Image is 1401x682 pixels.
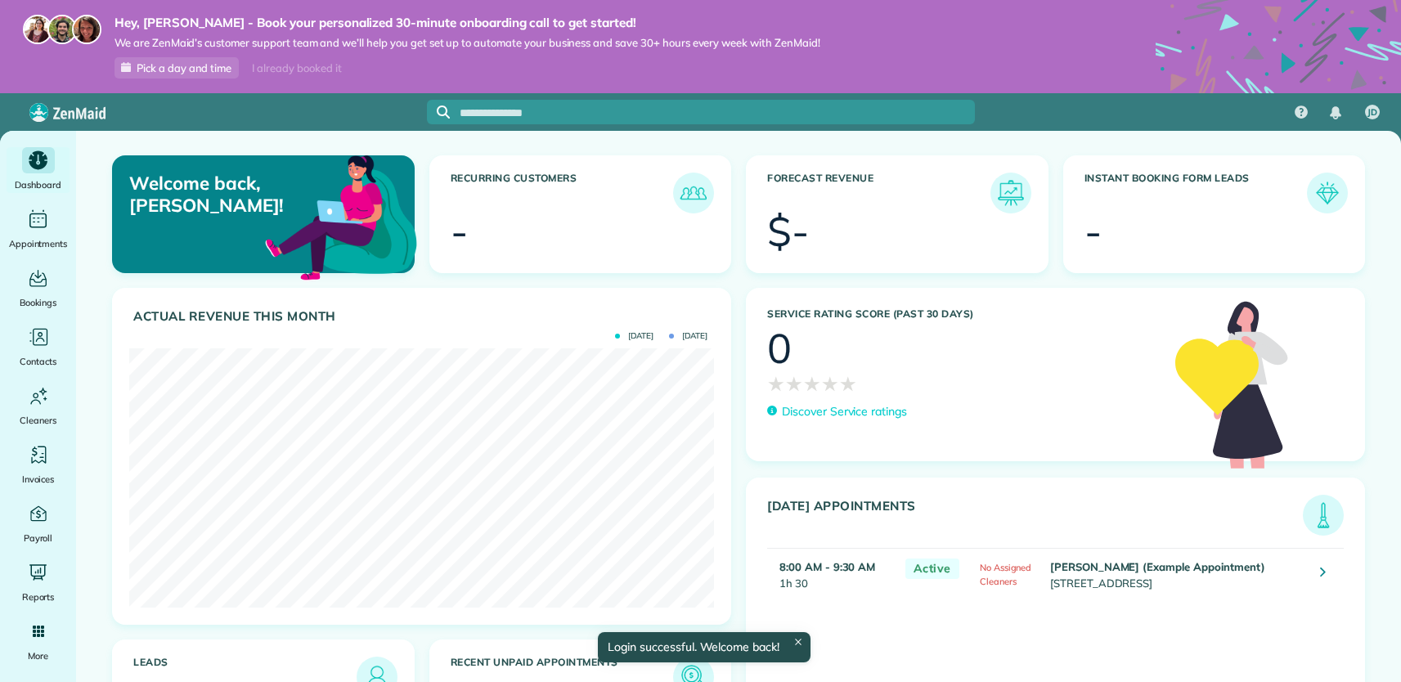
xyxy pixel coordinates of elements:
[129,173,317,216] p: Welcome back, [PERSON_NAME]!
[15,177,61,193] span: Dashboard
[427,105,450,119] button: Focus search
[615,332,653,340] span: [DATE]
[767,173,990,213] h3: Forecast Revenue
[1046,549,1309,600] td: [STREET_ADDRESS]
[20,353,56,370] span: Contacts
[115,15,820,31] strong: Hey, [PERSON_NAME] - Book your personalized 30-minute onboarding call to get started!
[7,559,70,605] a: Reports
[7,324,70,370] a: Contacts
[669,332,707,340] span: [DATE]
[28,648,48,664] span: More
[1367,106,1377,119] span: JD
[7,442,70,487] a: Invoices
[821,369,839,398] span: ★
[839,369,857,398] span: ★
[767,211,809,252] div: $-
[23,15,52,44] img: maria-72a9807cf96188c08ef61303f053569d2e2a8a1cde33d635c8a3ac13582a053d.jpg
[20,294,57,311] span: Bookings
[767,308,1159,320] h3: Service Rating score (past 30 days)
[262,137,420,295] img: dashboard_welcome-42a62b7d889689a78055ac9021e634bf52bae3f8056760290aed330b23ab8690.png
[677,177,710,209] img: icon_recurring_customers-cf858462ba22bcd05b5a5880d41d6543d210077de5bb9ebc9590e49fd87d84ed.png
[7,383,70,428] a: Cleaners
[7,147,70,193] a: Dashboard
[451,173,674,213] h3: Recurring Customers
[7,500,70,546] a: Payroll
[20,412,56,428] span: Cleaners
[115,36,820,50] span: We are ZenMaid’s customer support team and we’ll help you get set up to automate your business an...
[767,549,897,600] td: 1h 30
[767,499,1303,536] h3: [DATE] Appointments
[1318,95,1353,131] div: Notifications
[115,57,239,79] a: Pick a day and time
[1084,211,1102,252] div: -
[779,560,875,573] strong: 8:00 AM - 9:30 AM
[7,206,70,252] a: Appointments
[22,589,55,605] span: Reports
[1307,499,1340,532] img: icon_todays_appointments-901f7ab196bb0bea1936b74009e4eb5ffbc2d2711fa7634e0d609ed5ef32b18b.png
[24,530,53,546] span: Payroll
[1311,177,1344,209] img: icon_form_leads-04211a6a04a5b2264e4ee56bc0799ec3eb69b7e499cbb523a139df1d13a81ae0.png
[133,309,714,324] h3: Actual Revenue this month
[22,471,55,487] span: Invoices
[598,632,811,662] div: Login successful. Welcome back!
[7,265,70,311] a: Bookings
[137,61,231,74] span: Pick a day and time
[1282,93,1401,131] nav: Main
[785,369,803,398] span: ★
[803,369,821,398] span: ★
[72,15,101,44] img: michelle-19f622bdf1676172e81f8f8fba1fb50e276960ebfe0243fe18214015130c80e4.jpg
[1050,560,1265,573] strong: [PERSON_NAME] (Example Appointment)
[980,562,1032,587] span: No Assigned Cleaners
[437,105,450,119] svg: Focus search
[451,211,468,252] div: -
[782,403,907,420] p: Discover Service ratings
[767,328,792,369] div: 0
[242,58,351,79] div: I already booked it
[905,559,959,579] span: Active
[995,177,1027,209] img: icon_forecast_revenue-8c13a41c7ed35a8dcfafea3cbb826a0462acb37728057bba2d056411b612bbbe.png
[47,15,77,44] img: jorge-587dff0eeaa6aab1f244e6dc62b8924c3b6ad411094392a53c71c6c4a576187d.jpg
[9,236,68,252] span: Appointments
[767,403,907,420] a: Discover Service ratings
[1084,173,1308,213] h3: Instant Booking Form Leads
[767,369,785,398] span: ★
